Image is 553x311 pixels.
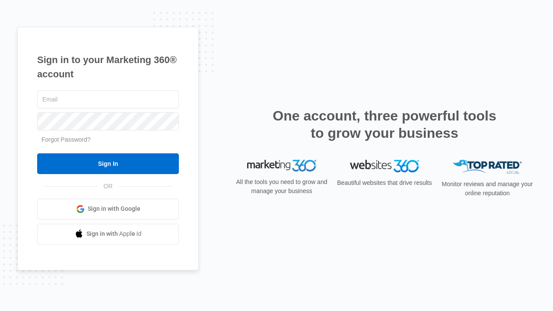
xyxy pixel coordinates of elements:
[37,199,179,219] a: Sign in with Google
[88,204,140,213] span: Sign in with Google
[37,90,179,108] input: Email
[439,180,536,198] p: Monitor reviews and manage your online reputation
[233,178,330,196] p: All the tools you need to grow and manage your business
[336,178,433,187] p: Beautiful websites that drive results
[86,229,142,238] span: Sign in with Apple Id
[453,160,522,174] img: Top Rated Local
[41,136,91,143] a: Forgot Password?
[350,160,419,172] img: Websites 360
[37,224,179,244] a: Sign in with Apple Id
[98,182,119,191] span: OR
[37,153,179,174] input: Sign In
[247,160,316,172] img: Marketing 360
[270,107,499,142] h2: One account, three powerful tools to grow your business
[37,53,179,81] h1: Sign in to your Marketing 360® account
